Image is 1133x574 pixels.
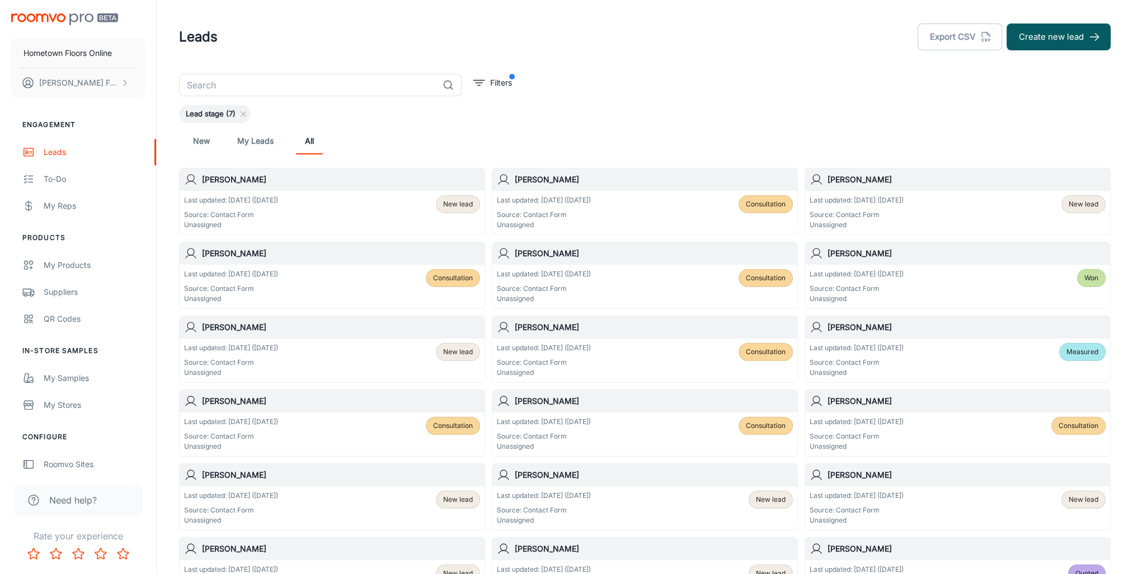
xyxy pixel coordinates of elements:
p: Unassigned [497,441,591,451]
a: [PERSON_NAME]Last updated: [DATE] ([DATE])Source: Contact FormUnassignedConsultation [805,389,1111,457]
p: Unassigned [184,294,278,304]
p: Hometown Floors Online [23,47,112,59]
span: New lead [443,495,473,505]
span: New lead [1069,199,1098,209]
h6: [PERSON_NAME] [202,247,480,260]
a: [PERSON_NAME]Last updated: [DATE] ([DATE])Source: Contact FormUnassignedNew lead [179,463,485,530]
span: New lead [756,495,786,505]
p: Last updated: [DATE] ([DATE]) [810,491,904,501]
a: [PERSON_NAME]Last updated: [DATE] ([DATE])Source: Contact FormUnassignedConsultation [179,242,485,309]
p: Last updated: [DATE] ([DATE]) [184,195,278,205]
p: Source: Contact Form [184,357,278,368]
img: Roomvo PRO Beta [11,13,118,25]
p: Source: Contact Form [810,357,904,368]
p: Unassigned [810,220,904,230]
p: Unassigned [810,294,904,304]
p: Source: Contact Form [497,431,591,441]
div: My Products [44,259,145,271]
a: [PERSON_NAME]Last updated: [DATE] ([DATE])Source: Contact FormUnassignedNew lead [179,316,485,383]
p: Last updated: [DATE] ([DATE]) [184,343,278,353]
h6: [PERSON_NAME] [828,543,1106,555]
div: Lead stage (7) [179,105,251,123]
p: Source: Contact Form [184,505,278,515]
h6: [PERSON_NAME] [828,395,1106,407]
p: Last updated: [DATE] ([DATE]) [184,417,278,427]
span: Consultation [746,199,786,209]
a: [PERSON_NAME]Last updated: [DATE] ([DATE])Source: Contact FormUnassignedConsultation [179,389,485,457]
p: Rate your experience [9,529,147,543]
p: Unassigned [184,368,278,378]
a: My Leads [237,128,274,154]
span: Consultation [433,273,473,283]
h6: [PERSON_NAME] [515,395,793,407]
p: Filters [490,77,512,89]
h6: [PERSON_NAME] [515,321,793,333]
p: [PERSON_NAME] Foulon [39,77,118,89]
p: Unassigned [810,441,904,451]
p: Source: Contact Form [810,505,904,515]
a: [PERSON_NAME]Last updated: [DATE] ([DATE])Source: Contact FormUnassignedMeasured [805,316,1111,383]
button: Rate 1 star [22,543,45,565]
p: Source: Contact Form [810,210,904,220]
p: Unassigned [184,515,278,525]
a: [PERSON_NAME]Last updated: [DATE] ([DATE])Source: Contact FormUnassignedNew lead [492,463,798,530]
span: Lead stage (7) [179,109,242,120]
div: To-do [44,173,145,185]
p: Last updated: [DATE] ([DATE]) [497,343,591,353]
button: [PERSON_NAME] Foulon [11,68,145,97]
p: Source: Contact Form [497,505,591,515]
span: New lead [1069,495,1098,505]
div: Roomvo Sites [44,458,145,471]
button: Rate 5 star [112,543,134,565]
p: Last updated: [DATE] ([DATE]) [810,417,904,427]
h6: [PERSON_NAME] [828,469,1106,481]
p: Last updated: [DATE] ([DATE]) [497,195,591,205]
p: Unassigned [184,220,278,230]
p: Source: Contact Form [810,431,904,441]
h1: Leads [179,27,218,47]
p: Unassigned [497,294,591,304]
h6: [PERSON_NAME] [202,469,480,481]
h6: [PERSON_NAME] [828,321,1106,333]
a: [PERSON_NAME]Last updated: [DATE] ([DATE])Source: Contact FormUnassignedConsultation [492,242,798,309]
h6: [PERSON_NAME] [828,173,1106,186]
p: Source: Contact Form [184,210,278,220]
div: Leads [44,146,145,158]
p: Last updated: [DATE] ([DATE]) [810,269,904,279]
button: Rate 3 star [67,543,90,565]
p: Unassigned [184,441,278,451]
span: New lead [443,347,473,357]
div: My Stores [44,399,145,411]
h6: [PERSON_NAME] [515,247,793,260]
a: [PERSON_NAME]Last updated: [DATE] ([DATE])Source: Contact FormUnassignedNew lead [179,168,485,235]
p: Last updated: [DATE] ([DATE]) [184,269,278,279]
p: Last updated: [DATE] ([DATE]) [497,491,591,501]
p: Last updated: [DATE] ([DATE]) [497,417,591,427]
p: Unassigned [810,368,904,378]
button: Rate 2 star [45,543,67,565]
button: Export CSV [918,23,1002,50]
p: Unassigned [810,515,904,525]
p: Unassigned [497,368,591,378]
span: Consultation [1059,421,1098,431]
h6: [PERSON_NAME] [202,543,480,555]
p: Source: Contact Form [810,284,904,294]
input: Search [179,74,438,96]
a: [PERSON_NAME]Last updated: [DATE] ([DATE])Source: Contact FormUnassignedNew lead [805,168,1111,235]
span: Consultation [746,421,786,431]
p: Source: Contact Form [497,210,591,220]
h6: [PERSON_NAME] [202,321,480,333]
a: [PERSON_NAME]Last updated: [DATE] ([DATE])Source: Contact FormUnassignedWon [805,242,1111,309]
span: Consultation [746,347,786,357]
h6: [PERSON_NAME] [828,247,1106,260]
a: All [296,128,323,154]
button: Hometown Floors Online [11,39,145,68]
p: Source: Contact Form [184,431,278,441]
span: Need help? [49,493,97,507]
p: Unassigned [497,515,591,525]
p: Last updated: [DATE] ([DATE]) [810,343,904,353]
h6: [PERSON_NAME] [515,543,793,555]
span: Won [1084,273,1098,283]
button: Create new lead [1007,23,1111,50]
div: QR Codes [44,313,145,325]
